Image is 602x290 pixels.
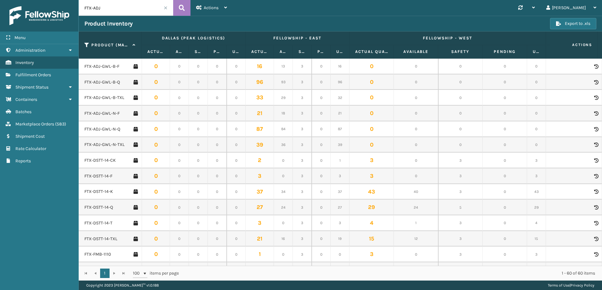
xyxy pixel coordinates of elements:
td: 0 [312,184,331,200]
td: 0 [208,121,227,137]
td: 84 [274,121,293,137]
td: 0 [142,200,170,215]
td: 0 [170,200,189,215]
td: 87 [331,121,349,137]
h3: Product Inventory [84,20,133,27]
td: 3 [331,262,349,278]
td: 0 [394,246,438,262]
td: 0 [189,137,208,153]
a: FTX-DSTT-14-F [84,173,112,179]
td: 1 [331,153,349,168]
td: 0 [394,137,438,153]
td: 0 [189,59,208,74]
td: 0 [312,215,331,231]
td: 0 [546,168,574,184]
td: 0 [483,74,527,90]
td: 18 [274,106,293,121]
td: 0 [170,137,189,153]
td: 29 [527,200,546,215]
i: Product Activity [594,142,598,147]
td: 3 [527,262,546,278]
td: 0 [142,184,170,200]
td: 3 [293,231,312,247]
label: Safety [444,49,477,55]
td: 0 [546,262,574,278]
td: 0 [189,90,208,106]
td: 0 [189,262,208,278]
i: Product Activity [594,237,598,241]
td: 0 [208,59,227,74]
td: 0 [227,74,246,90]
td: 3 [438,168,483,184]
td: 0 [483,200,527,215]
td: 32 [331,90,349,106]
td: 0 [483,231,527,247]
td: 0 [208,74,227,90]
td: 0 [483,153,527,168]
td: 96 [331,74,349,90]
td: 0 [483,106,527,121]
a: FTX-DSTT-14-K [84,188,113,195]
label: Pending [317,49,325,55]
label: Safety [195,49,202,55]
td: 3 [331,215,349,231]
td: 3 [246,215,274,231]
td: 40 [394,184,438,200]
td: 0 [546,184,574,200]
td: 0 [142,246,170,262]
td: 0 [483,262,527,278]
td: 0 [142,59,170,74]
td: 0 [349,90,394,106]
td: 0 [394,59,438,74]
td: 3 [293,106,312,121]
i: Product Activity [594,158,598,163]
td: 93 [274,74,293,90]
td: 4 [349,262,394,278]
td: 27 [331,200,349,215]
td: 0 [546,137,574,153]
td: 0 [189,153,208,168]
td: 0 [483,121,527,137]
td: 0 [142,106,170,121]
td: 29 [274,90,293,106]
span: Fulfillment Orders [15,72,51,78]
td: 0 [227,137,246,153]
label: Fellowship - West [355,35,540,41]
td: 0 [208,200,227,215]
i: Product Activity [594,111,598,116]
td: 3 [293,262,312,278]
td: 3 [349,153,394,168]
td: 43 [527,184,546,200]
td: 3 [293,90,312,106]
td: 3 [293,215,312,231]
td: 24 [274,200,293,215]
td: 0 [170,184,189,200]
span: Menu [14,35,26,40]
td: 0 [274,153,293,168]
td: 16 [331,59,349,74]
label: Unallocated [336,49,344,55]
td: 0 [483,215,527,231]
td: 16 [246,59,274,74]
span: items per page [133,269,179,278]
td: 3 [349,246,394,262]
td: 36 [274,137,293,153]
td: 0 [170,90,189,106]
button: Export to .xls [550,18,596,29]
td: 21 [331,106,349,121]
label: Dallas (Peak Logistics) [147,35,240,41]
td: 0 [546,153,574,168]
i: Product Activity [594,127,598,131]
td: 0 [349,59,394,74]
td: 0 [208,184,227,200]
td: 0 [438,137,483,153]
td: 0 [170,121,189,137]
td: 0 [438,59,483,74]
a: 1 [100,269,110,278]
td: 0 [189,200,208,215]
td: 0 [438,121,483,137]
label: Product (MAIN SKU) [91,42,129,48]
td: 3 [438,262,483,278]
td: 0 [189,231,208,247]
td: 0 [189,215,208,231]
